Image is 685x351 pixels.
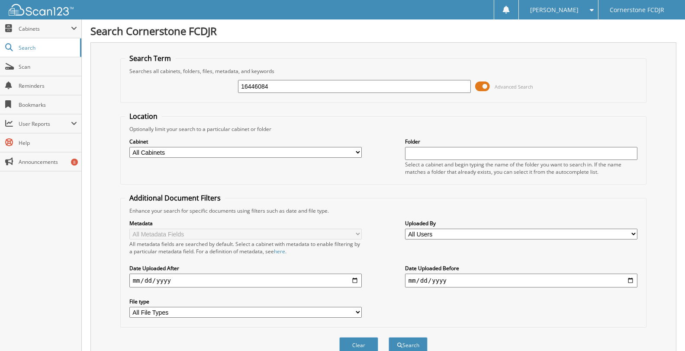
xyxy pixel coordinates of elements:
span: User Reports [19,120,71,128]
span: [PERSON_NAME] [530,7,579,13]
label: File type [129,298,362,305]
a: here [274,248,285,255]
span: Advanced Search [495,83,533,90]
span: Cornerstone FCDJR [610,7,664,13]
div: Select a cabinet and begin typing the name of the folder you want to search in. If the name match... [405,161,638,175]
label: Date Uploaded After [129,265,362,272]
legend: Additional Document Filters [125,193,225,203]
label: Uploaded By [405,220,638,227]
img: scan123-logo-white.svg [9,4,74,16]
legend: Search Term [125,54,175,63]
div: Searches all cabinets, folders, files, metadata, and keywords [125,67,642,75]
span: Scan [19,63,77,70]
div: All metadata fields are searched by default. Select a cabinet with metadata to enable filtering b... [129,240,362,255]
label: Date Uploaded Before [405,265,638,272]
label: Folder [405,138,638,145]
div: 8 [71,159,78,166]
iframe: Chat Widget [642,310,685,351]
span: Cabinets [19,25,71,32]
span: Search [19,44,76,51]
div: Optionally limit your search to a particular cabinet or folder [125,125,642,133]
legend: Location [125,112,162,121]
span: Reminders [19,82,77,89]
span: Help [19,139,77,147]
input: start [129,274,362,287]
div: Enhance your search for specific documents using filters such as date and file type. [125,207,642,214]
label: Metadata [129,220,362,227]
input: end [405,274,638,287]
span: Announcements [19,158,77,166]
label: Cabinet [129,138,362,145]
span: Bookmarks [19,101,77,108]
h1: Search Cornerstone FCDJR [90,24,676,38]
